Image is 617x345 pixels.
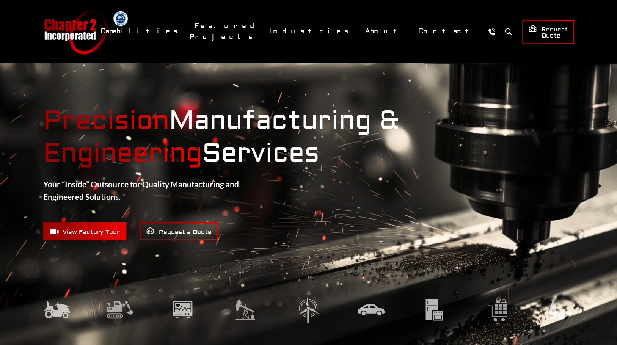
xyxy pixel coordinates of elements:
[140,222,218,240] a: Request a Quote
[190,18,261,45] a: Featured Projects
[43,137,202,169] mark: Engineering
[146,227,212,236] span: Request a Quote
[43,179,239,202] strong: Your “Inside” Outsource for Quality Manufacturing and Engineered Solutions.
[413,23,481,39] a: Contact
[522,20,574,44] a: Request Quote
[43,105,169,137] mark: Precision
[43,105,574,170] strong: Manufacturing & Services
[96,23,186,39] a: Capabilities
[485,25,499,39] a: Call Us
[360,23,410,39] a: About
[43,9,108,54] a: Chapter 2 Incorporated
[264,23,356,39] a: Industries
[43,222,126,240] a: View Factory Tour
[502,25,516,39] button: Search
[50,227,120,236] span: View Factory Tour
[529,24,568,40] span: Request Quote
